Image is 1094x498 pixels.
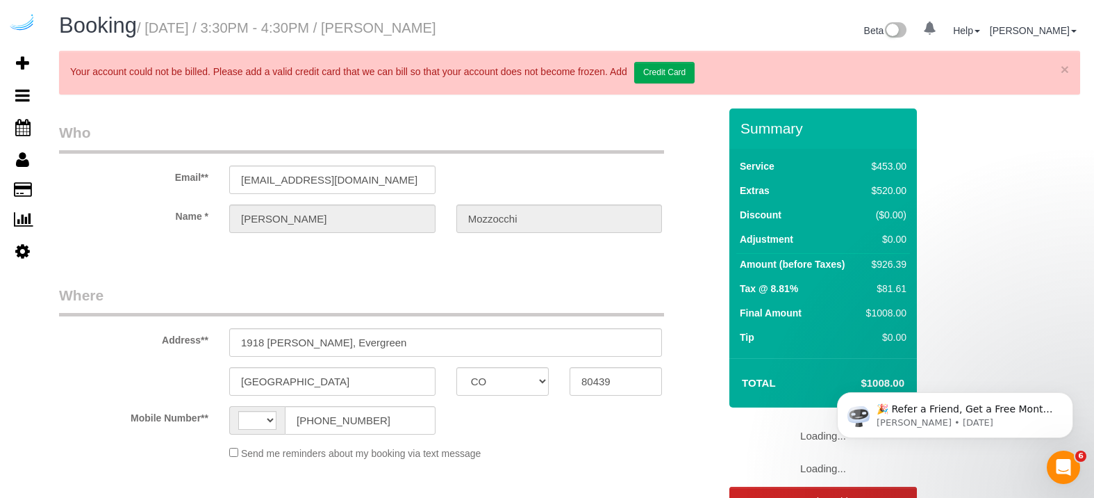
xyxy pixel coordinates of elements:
[816,363,1094,460] iframe: Intercom notifications message
[740,159,774,173] label: Service
[862,159,906,173] div: $453.00
[59,13,137,38] span: Booking
[229,204,436,233] input: First Name**
[862,330,906,344] div: $0.00
[241,448,481,459] span: Send me reminders about my booking via text message
[740,282,798,296] label: Tax @ 8.81%
[49,406,219,425] label: Mobile Number**
[740,208,781,222] label: Discount
[862,232,906,246] div: $0.00
[59,122,664,154] legend: Who
[742,377,776,389] strong: Total
[740,306,802,320] label: Final Amount
[1047,451,1080,484] iframe: Intercom live chat
[49,204,219,223] label: Name *
[862,257,906,271] div: $926.39
[862,282,906,296] div: $81.61
[137,20,436,35] small: / [DATE] / 3:30PM - 4:30PM / [PERSON_NAME]
[1061,62,1069,77] a: ×
[740,232,793,246] label: Adjustment
[990,25,1077,36] a: [PERSON_NAME]
[740,257,845,271] label: Amount (before Taxes)
[456,204,663,233] input: Last Name**
[953,25,980,36] a: Help
[862,306,906,320] div: $1008.00
[862,208,906,222] div: ($0.00)
[570,367,662,396] input: Zip Code**
[8,14,36,33] img: Automaid Logo
[740,184,770,198] label: Extras
[1075,451,1086,462] span: 6
[740,330,754,344] label: Tip
[884,22,906,40] img: New interface
[864,25,907,36] a: Beta
[634,62,695,83] a: Credit Card
[862,184,906,198] div: $520.00
[70,66,695,77] span: Your account could not be billed. Please add a valid credit card that we can bill so that your ac...
[740,120,910,136] h3: Summary
[285,406,436,435] input: Mobile Number**
[59,285,664,316] legend: Where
